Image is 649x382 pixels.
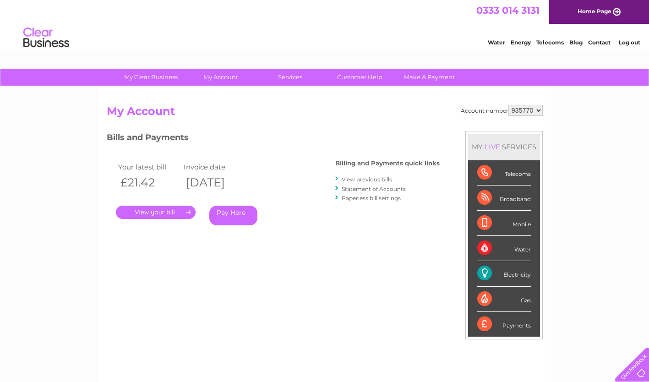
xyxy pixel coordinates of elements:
a: Contact [588,39,611,46]
h3: Bills and Payments [107,131,440,147]
th: £21.42 [116,173,182,192]
div: MY SERVICES [468,134,540,160]
h4: Billing and Payments quick links [335,160,440,167]
a: Energy [511,39,531,46]
a: View previous bills [342,176,392,183]
h2: My Account [107,105,543,122]
div: Water [477,236,531,261]
td: Your latest bill [116,161,182,173]
div: Broadband [477,186,531,211]
th: [DATE] [181,173,247,192]
a: . [116,206,196,219]
a: 0333 014 3131 [476,5,540,16]
div: LIVE [483,142,502,151]
div: Gas [477,287,531,312]
div: Telecoms [477,160,531,186]
div: Payments [477,312,531,337]
a: Telecoms [536,39,564,46]
a: Blog [569,39,583,46]
a: Services [252,69,328,86]
img: logo.png [23,24,70,52]
a: Water [488,39,505,46]
div: Clear Business is a trading name of Verastar Limited (registered in [GEOGRAPHIC_DATA] No. 3667643... [109,5,541,44]
a: Pay Here [209,206,257,225]
a: Make A Payment [392,69,467,86]
a: Paperless bill settings [342,195,401,202]
div: Electricity [477,261,531,286]
td: Invoice date [181,161,247,173]
a: Log out [619,39,640,46]
div: Mobile [477,211,531,236]
div: Account number [461,105,543,116]
a: My Clear Business [113,69,189,86]
a: My Account [183,69,258,86]
a: Customer Help [322,69,398,86]
a: Statement of Accounts [342,186,406,192]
